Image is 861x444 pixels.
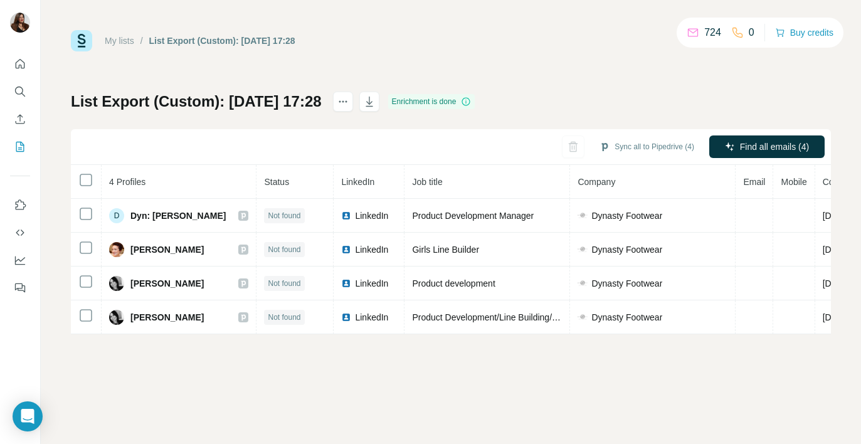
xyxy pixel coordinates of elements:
[268,312,300,323] span: Not found
[341,245,351,255] img: LinkedIn logo
[578,211,588,221] img: company-logo
[268,278,300,289] span: Not found
[743,177,765,187] span: Email
[578,312,588,322] img: company-logo
[749,25,754,40] p: 0
[341,177,374,187] span: LinkedIn
[140,34,143,47] li: /
[10,80,30,103] button: Search
[591,277,662,290] span: Dynasty Footwear
[109,208,124,223] div: D
[341,312,351,322] img: LinkedIn logo
[264,177,289,187] span: Status
[10,135,30,158] button: My lists
[388,94,475,109] div: Enrichment is done
[268,244,300,255] span: Not found
[578,278,588,288] img: company-logo
[149,34,295,47] div: List Export (Custom): [DATE] 17:28
[341,278,351,288] img: LinkedIn logo
[130,277,204,290] span: [PERSON_NAME]
[130,243,204,256] span: [PERSON_NAME]
[578,245,588,255] img: company-logo
[591,137,703,156] button: Sync all to Pipedrive (4)
[355,311,388,324] span: LinkedIn
[704,25,721,40] p: 724
[341,211,351,221] img: LinkedIn logo
[333,92,353,112] button: actions
[709,135,825,158] button: Find all emails (4)
[412,278,495,288] span: Product development
[591,243,662,256] span: Dynasty Footwear
[578,177,615,187] span: Company
[740,140,809,153] span: Find all emails (4)
[109,242,124,257] img: Avatar
[10,249,30,272] button: Dashboard
[10,53,30,75] button: Quick start
[412,177,442,187] span: Job title
[130,209,226,222] span: Dyn: [PERSON_NAME]
[591,311,662,324] span: Dynasty Footwear
[412,211,534,221] span: Product Development Manager
[355,277,388,290] span: LinkedIn
[109,177,145,187] span: 4 Profiles
[268,210,300,221] span: Not found
[355,209,388,222] span: LinkedIn
[71,30,92,51] img: Surfe Logo
[355,243,388,256] span: LinkedIn
[10,277,30,299] button: Feedback
[105,36,134,46] a: My lists
[13,401,43,431] div: Open Intercom Messenger
[10,108,30,130] button: Enrich CSV
[10,221,30,244] button: Use Surfe API
[775,24,833,41] button: Buy credits
[591,209,662,222] span: Dynasty Footwear
[71,92,322,112] h1: List Export (Custom): [DATE] 17:28
[412,245,479,255] span: Girls Line Builder
[109,310,124,325] img: Avatar
[130,311,204,324] span: [PERSON_NAME]
[10,13,30,33] img: Avatar
[10,194,30,216] button: Use Surfe on LinkedIn
[412,312,579,322] span: Product Development/Line Building/Design
[781,177,806,187] span: Mobile
[109,276,124,291] img: Avatar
